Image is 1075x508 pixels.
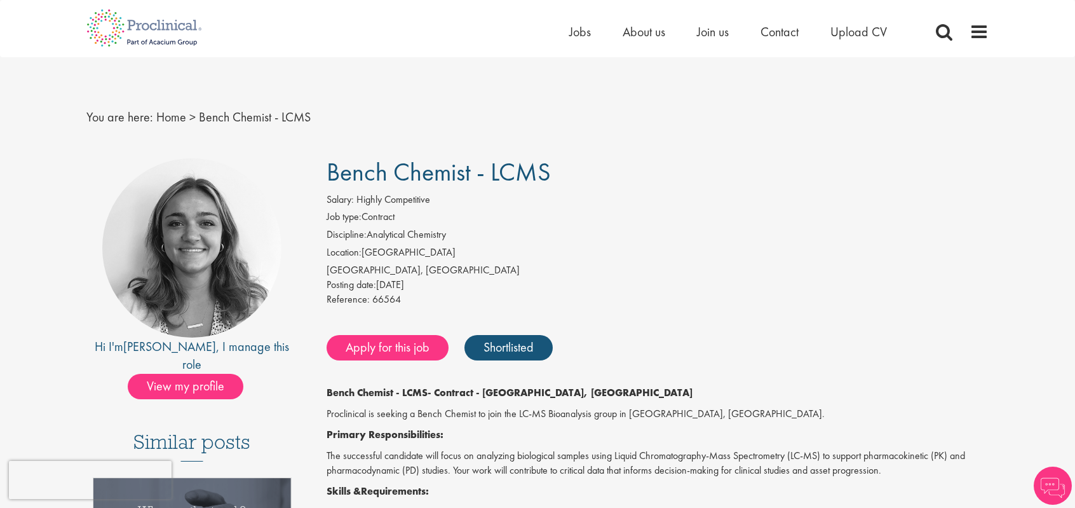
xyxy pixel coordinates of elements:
span: Bench Chemist - LCMS [199,109,311,125]
li: Contract [327,210,989,228]
strong: - Contract - [GEOGRAPHIC_DATA], [GEOGRAPHIC_DATA] [428,386,693,399]
div: [DATE] [327,278,989,292]
a: [PERSON_NAME] [123,338,216,355]
label: Discipline: [327,228,367,242]
label: Salary: [327,193,354,207]
span: 66564 [372,292,401,306]
a: Contact [761,24,799,40]
label: Reference: [327,292,370,307]
span: View my profile [128,374,243,399]
strong: Requirements: [361,484,429,498]
div: [GEOGRAPHIC_DATA], [GEOGRAPHIC_DATA] [327,263,989,278]
label: Location: [327,245,362,260]
a: Join us [697,24,729,40]
strong: Bench Chemist - LCMS [327,386,428,399]
a: Jobs [569,24,591,40]
span: Highly Competitive [356,193,430,206]
div: Hi I'm , I manage this role [86,338,298,374]
strong: Primary Responsibilities: [327,428,443,441]
p: The successful candidate will focus on analyzing biological samples using Liquid Chromatography-M... [327,449,989,478]
a: About us [623,24,665,40]
span: You are here: [86,109,153,125]
img: Chatbot [1034,467,1072,505]
strong: Skills & [327,484,361,498]
a: View my profile [128,376,256,393]
a: Shortlisted [464,335,553,360]
label: Job type: [327,210,362,224]
h3: Similar posts [133,431,250,462]
span: > [189,109,196,125]
img: imeage of recruiter Jackie Cerchio [102,158,281,338]
span: Posting date: [327,278,376,291]
li: [GEOGRAPHIC_DATA] [327,245,989,263]
li: Analytical Chemistry [327,228,989,245]
p: Proclinical is seeking a Bench Chemist to join the LC-MS Bioanalysis group in [GEOGRAPHIC_DATA], ... [327,407,989,422]
a: breadcrumb link [156,109,186,125]
span: Bench Chemist - LCMS [327,156,551,188]
a: Upload CV [830,24,887,40]
a: Apply for this job [327,335,449,360]
iframe: reCAPTCHA [9,461,172,499]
